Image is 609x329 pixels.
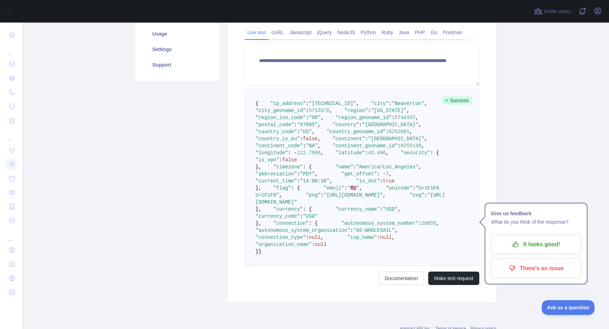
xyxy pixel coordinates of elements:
div: ... [6,228,17,242]
span: "postal_code" [256,122,294,128]
span: "continent_geoname_id" [332,143,398,149]
a: Python [358,27,379,38]
span: : { [303,206,312,212]
span: Invite users [544,7,571,15]
span: : [389,101,392,106]
span: "currency_code" [256,213,300,219]
span: : [312,242,315,247]
span: : [353,164,356,170]
span: "ip_address" [270,101,306,106]
span: "unicode" [386,185,413,191]
span: : [297,129,300,135]
span: "longitude" [256,150,288,156]
span: "OR" [309,115,321,120]
span: : - [377,171,386,177]
span: "continent_code" [256,143,303,149]
h1: Give us feedback [491,209,581,218]
span: , [398,206,400,212]
span: , [410,129,412,135]
a: cURL [269,27,287,38]
span: : [297,178,300,184]
span: , [321,115,324,120]
span: false [303,136,318,142]
span: false [282,157,297,163]
button: Make test request [428,272,479,285]
span: : { [309,221,318,226]
span: , [312,129,315,135]
span: "emoji" [324,185,344,191]
span: : [365,150,368,156]
span: 7 [386,171,389,177]
span: , [318,136,320,142]
span: : [413,185,416,191]
a: Go [428,27,440,38]
a: jQuery [314,27,334,38]
span: 5713376 [309,108,330,113]
span: , [416,115,418,120]
span: "country_is_eu" [256,136,300,142]
span: true [383,178,395,184]
a: Usage [144,26,211,42]
span: "America/Los_Angeles" [356,164,418,170]
span: { [256,101,258,106]
span: : { [303,164,312,170]
iframe: Toggle Customer Support [542,300,595,315]
span: , [356,101,359,106]
span: "is_vpn" [256,157,279,163]
span: , [389,171,392,177]
span: "connection" [273,221,309,226]
span: : [380,206,383,212]
span: "autonomous_system_organization" [256,228,350,233]
span: : [386,129,389,135]
span: : [392,115,395,120]
span: , [318,122,320,128]
span: , [315,171,318,177]
span: : [297,171,300,177]
span: 122.7998 [297,150,321,156]
span: "currency_name" [336,206,380,212]
span: 45.496 [368,150,386,156]
span: , [422,143,424,149]
span: }, [256,164,262,170]
span: 6252001 [389,129,410,135]
span: , [418,122,421,128]
span: , [436,221,439,226]
span: "region_iso_code" [256,115,306,120]
span: "name" [336,164,353,170]
span: "97005" [297,122,318,128]
span: "gmt_offset" [342,171,377,177]
span: "AS-WHOLESAIL" [353,228,395,233]
span: : [306,108,309,113]
span: , [386,150,389,156]
span: : [424,192,427,198]
div: ... [6,128,17,142]
span: , [395,228,398,233]
span: , [321,150,324,156]
a: Java [396,27,412,38]
span: : [306,101,309,106]
span: } [258,249,261,254]
span: : [306,235,309,240]
span: : [300,136,303,142]
span: }, [256,206,262,212]
span: "NA" [306,143,318,149]
span: : [321,192,324,198]
span: : [350,228,353,233]
span: "country" [332,122,359,128]
span: "[URL][DOMAIN_NAME]" [324,192,383,198]
span: "autonomous_system_number" [342,221,418,226]
span: : { [291,185,300,191]
span: "country_code" [256,129,297,135]
span: null [380,235,392,240]
span: "14:00:30" [300,178,330,184]
span: "connection_type" [256,235,306,240]
span: "city_geoname_id" [256,108,306,113]
span: "svg" [410,192,424,198]
span: , [321,235,324,240]
span: 20055 [422,221,436,226]
span: , [279,192,282,198]
span: }, [256,185,262,191]
span: : [303,143,306,149]
span: } [256,249,258,254]
button: Invite users [533,6,572,17]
